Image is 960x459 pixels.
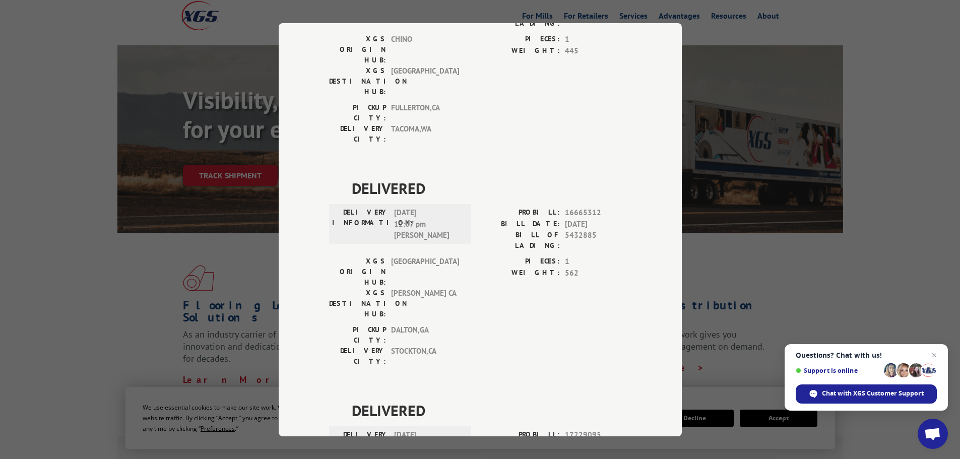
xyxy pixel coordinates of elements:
label: BILL OF LADING: [480,230,560,251]
label: XGS ORIGIN HUB: [329,34,386,65]
label: DELIVERY INFORMATION: [332,207,389,241]
span: CHINO [391,34,459,65]
span: 17229095 [565,429,631,441]
label: WEIGHT: [480,45,560,56]
label: DELIVERY CITY: [329,123,386,145]
span: DALTON , GA [391,324,459,346]
label: PIECES: [480,34,560,45]
label: XGS ORIGIN HUB: [329,256,386,288]
span: [GEOGRAPHIC_DATA] [391,256,459,288]
div: Open chat [918,419,948,449]
label: PICKUP CITY: [329,324,386,346]
span: Chat with XGS Customer Support [822,389,924,398]
span: DELIVERED [352,399,631,422]
span: 1 [565,256,631,268]
label: XGS DESTINATION HUB: [329,288,386,319]
span: FULLERTON , CA [391,102,459,123]
span: [DATE] 12:07 pm [PERSON_NAME] [394,207,462,241]
span: [DATE] [565,218,631,230]
label: WEIGHT: [480,267,560,279]
span: [GEOGRAPHIC_DATA] [391,65,459,97]
span: 445 [565,45,631,56]
label: XGS DESTINATION HUB: [329,65,386,97]
span: [PERSON_NAME] CA [391,288,459,319]
label: PROBILL: [480,429,560,441]
span: Support is online [796,367,880,374]
span: 16665312 [565,207,631,219]
span: DELIVERED [352,177,631,200]
span: 5432885 [565,230,631,251]
span: 3747076 [565,8,631,29]
label: PIECES: [480,256,560,268]
span: Close chat [928,349,940,361]
span: Questions? Chat with us! [796,351,937,359]
span: 562 [565,267,631,279]
label: BILL OF LADING: [480,8,560,29]
label: DELIVERY CITY: [329,346,386,367]
span: 1 [565,34,631,45]
span: TACOMA , WA [391,123,459,145]
label: BILL DATE: [480,218,560,230]
span: STOCKTON , CA [391,346,459,367]
label: PICKUP CITY: [329,102,386,123]
div: Chat with XGS Customer Support [796,384,937,404]
label: PROBILL: [480,207,560,219]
